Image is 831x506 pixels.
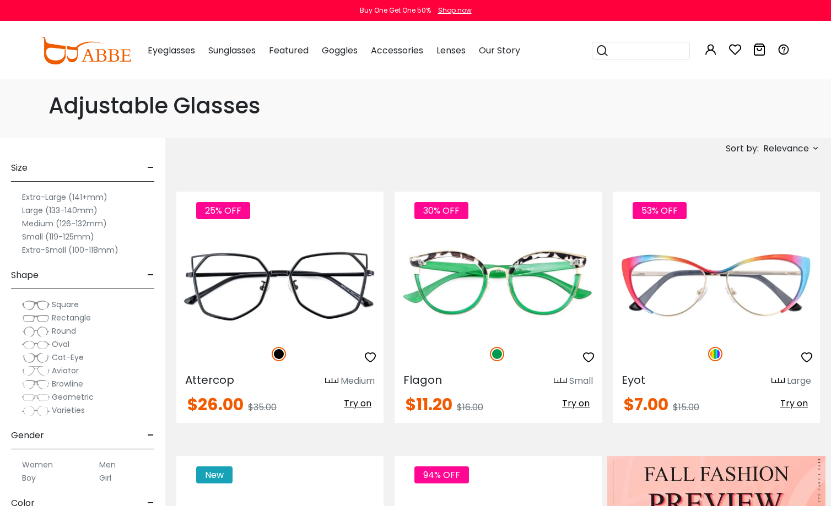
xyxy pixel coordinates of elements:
[22,243,118,257] label: Extra-Small (100-118mm)
[147,262,154,289] span: -
[22,366,50,377] img: Aviator.png
[569,374,593,388] div: Small
[22,300,50,311] img: Square.png
[22,458,53,471] label: Women
[22,379,50,390] img: Browline.png
[633,202,687,219] span: 53% OFF
[52,378,83,389] span: Browline
[490,347,504,361] img: Green
[22,217,107,230] label: Medium (126-132mm)
[52,352,84,363] span: Cat-Eye
[726,142,759,155] span: Sort by:
[673,401,699,413] span: $15.00
[777,396,811,411] button: Try on
[196,466,233,483] span: New
[624,393,668,416] span: $7.00
[269,44,309,57] span: Featured
[147,155,154,181] span: -
[554,377,567,385] img: size ruler
[148,44,195,57] span: Eyeglasses
[22,191,107,204] label: Extra-Large (141+mm)
[771,377,785,385] img: size ruler
[41,37,131,64] img: abbeglasses.com
[99,458,116,471] label: Men
[48,93,783,119] h1: Adjustable Glasses
[99,471,111,485] label: Girl
[22,352,50,363] img: Cat-Eye.png
[52,325,76,336] span: Round
[52,405,85,416] span: Varieties
[22,326,50,337] img: Round.png
[176,231,384,335] img: Black Attercop - Metal,TR ,Adjust Nose Pads
[787,374,811,388] div: Large
[52,299,79,310] span: Square
[22,313,50,324] img: Rectangle.png
[414,202,468,219] span: 30% OFF
[559,396,593,411] button: Try on
[322,44,358,57] span: Goggles
[52,312,91,323] span: Rectangle
[22,230,94,243] label: Small (119-125mm)
[22,204,98,217] label: Large (133-140mm)
[436,44,466,57] span: Lenses
[433,6,472,15] a: Shop now
[438,6,472,15] div: Shop now
[479,44,520,57] span: Our Story
[147,422,154,449] span: -
[52,339,69,350] span: Oval
[371,44,423,57] span: Accessories
[360,6,431,15] div: Buy One Get One 50%
[457,401,483,413] span: $16.00
[341,396,375,411] button: Try on
[272,347,286,361] img: Black
[395,231,602,335] img: Green Flagon - TR ,Adjust Nose Pads
[22,339,50,350] img: Oval.png
[622,372,645,388] span: Eyot
[248,401,277,413] span: $35.00
[22,392,50,403] img: Geometric.png
[325,377,338,385] img: size ruler
[52,365,79,376] span: Aviator
[562,397,590,410] span: Try on
[763,139,809,159] span: Relevance
[22,405,50,417] img: Varieties.png
[52,391,94,402] span: Geometric
[11,422,44,449] span: Gender
[780,397,808,410] span: Try on
[11,155,28,181] span: Size
[344,397,371,410] span: Try on
[11,262,39,289] span: Shape
[208,44,256,57] span: Sunglasses
[613,231,820,335] img: Multicolor Eyot - Metal ,Adjust Nose Pads
[708,347,722,361] img: Multicolor
[406,393,452,416] span: $11.20
[414,466,469,483] span: 94% OFF
[403,372,442,388] span: Flagon
[187,393,244,416] span: $26.00
[22,471,36,485] label: Boy
[185,372,234,388] span: Attercop
[196,202,250,219] span: 25% OFF
[341,374,375,388] div: Medium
